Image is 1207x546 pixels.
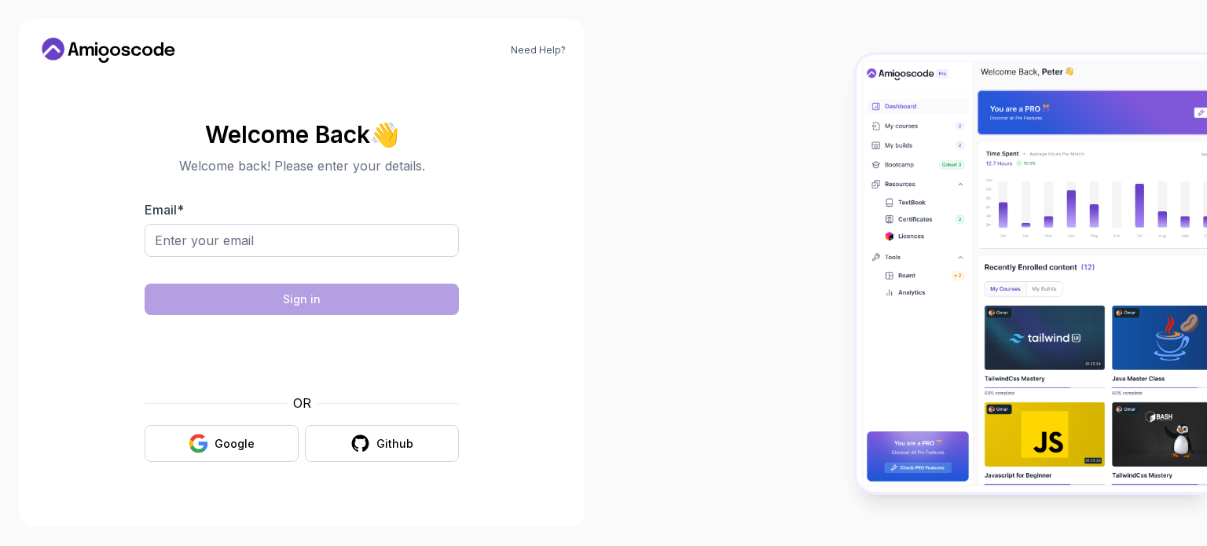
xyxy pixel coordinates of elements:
[145,202,184,218] label: Email *
[369,121,399,147] span: 👋
[305,425,459,462] button: Github
[145,425,299,462] button: Google
[145,122,459,147] h2: Welcome Back
[215,436,255,452] div: Google
[511,44,566,57] a: Need Help?
[293,394,311,412] p: OR
[376,436,413,452] div: Github
[145,284,459,315] button: Sign in
[283,291,321,307] div: Sign in
[145,156,459,175] p: Welcome back! Please enter your details.
[38,38,179,63] a: Home link
[145,224,459,257] input: Enter your email
[183,324,420,384] iframe: Widget containing checkbox for hCaptcha security challenge
[857,55,1207,492] img: Amigoscode Dashboard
